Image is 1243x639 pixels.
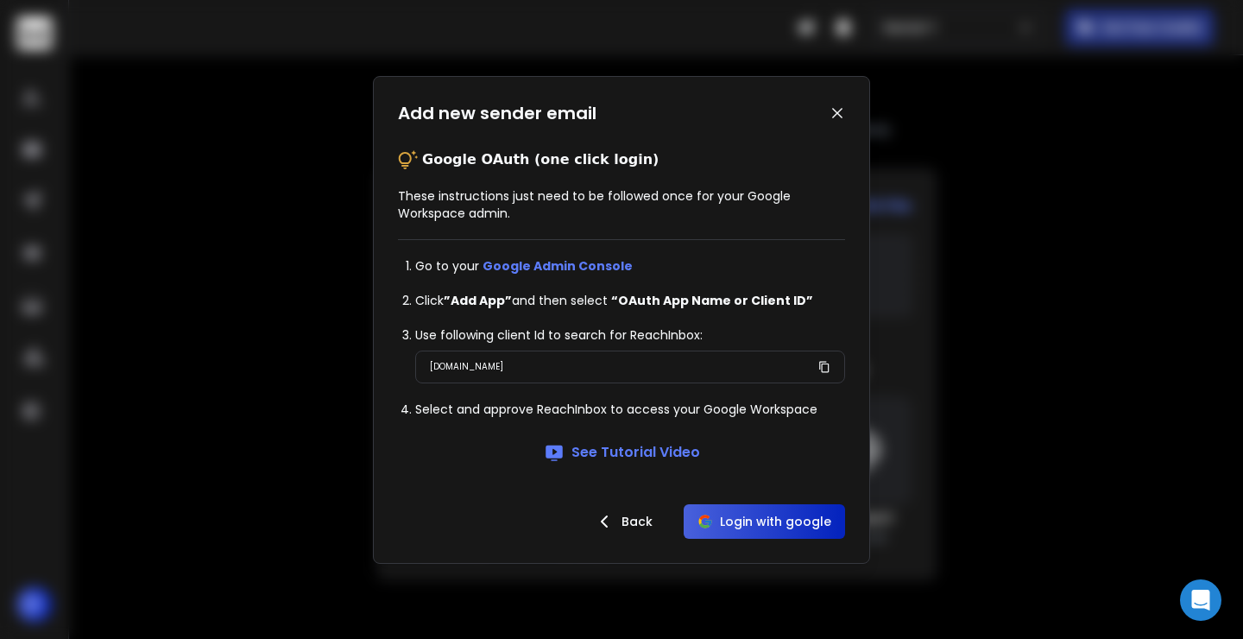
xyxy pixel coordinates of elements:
[422,149,659,170] p: Google OAuth (one click login)
[415,326,845,344] li: Use following client Id to search for ReachInbox:
[611,292,813,309] strong: “OAuth App Name or Client ID”
[1180,579,1221,621] div: Open Intercom Messenger
[483,257,633,275] a: Google Admin Console
[444,292,512,309] strong: ”Add App”
[430,358,503,376] p: [DOMAIN_NAME]
[415,401,845,418] li: Select and approve ReachInbox to access your Google Workspace
[415,257,845,275] li: Go to your
[398,101,596,125] h1: Add new sender email
[398,187,845,222] p: These instructions just need to be followed once for your Google Workspace admin.
[544,442,700,463] a: See Tutorial Video
[580,504,666,539] button: Back
[684,504,845,539] button: Login with google
[398,149,419,170] img: tips
[415,292,845,309] li: Click and then select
